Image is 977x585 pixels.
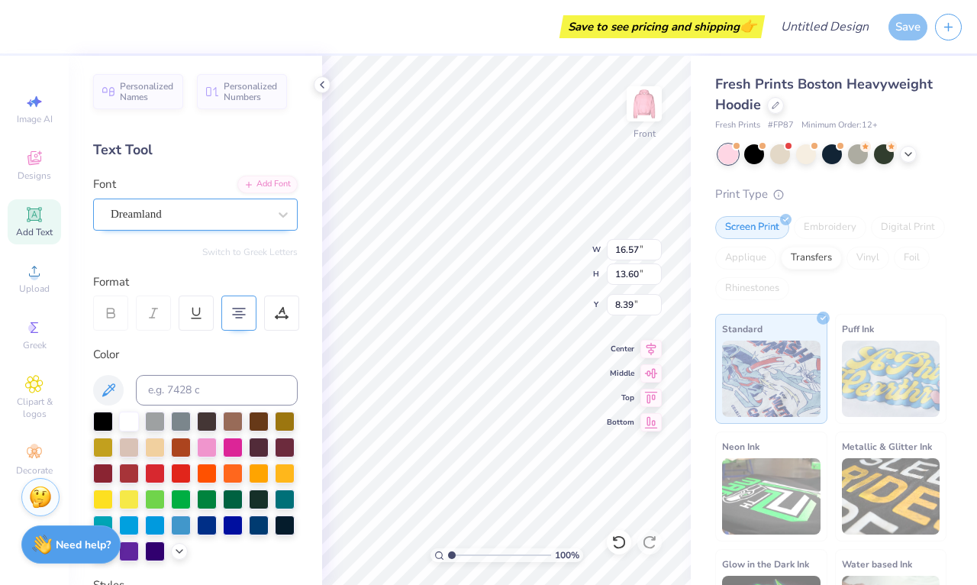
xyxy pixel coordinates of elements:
[722,341,821,417] img: Standard
[842,341,940,417] img: Puff Ink
[871,216,945,239] div: Digital Print
[894,247,930,270] div: Foil
[842,438,932,454] span: Metallic & Glitter Ink
[722,321,763,337] span: Standard
[19,283,50,295] span: Upload
[16,226,53,238] span: Add Text
[224,81,278,102] span: Personalized Numbers
[16,464,53,477] span: Decorate
[607,393,634,403] span: Top
[781,247,842,270] div: Transfers
[740,17,756,35] span: 👉
[93,273,299,291] div: Format
[563,15,761,38] div: Save to see pricing and shipping
[801,119,878,132] span: Minimum Order: 12 +
[846,247,889,270] div: Vinyl
[715,247,776,270] div: Applique
[634,127,656,141] div: Front
[715,75,933,114] span: Fresh Prints Boston Heavyweight Hoodie
[722,458,821,535] img: Neon Ink
[769,11,881,42] input: Untitled Design
[93,346,298,364] div: Color
[237,176,298,193] div: Add Font
[722,556,809,572] span: Glow in the Dark Ink
[607,344,634,354] span: Center
[555,548,579,562] span: 100 %
[794,216,866,239] div: Embroidery
[842,321,874,337] span: Puff Ink
[120,81,174,102] span: Personalized Names
[18,170,51,182] span: Designs
[56,538,111,552] strong: Need help?
[8,396,61,420] span: Clipart & logos
[607,417,634,428] span: Bottom
[23,339,47,351] span: Greek
[93,176,116,193] label: Font
[768,119,794,132] span: # FP87
[17,113,53,125] span: Image AI
[715,186,946,203] div: Print Type
[607,368,634,379] span: Middle
[842,458,940,535] img: Metallic & Glitter Ink
[842,556,912,572] span: Water based Ink
[715,277,789,300] div: Rhinestones
[629,89,659,119] img: Front
[136,375,298,406] input: e.g. 7428 c
[93,140,298,160] div: Text Tool
[715,216,789,239] div: Screen Print
[202,246,298,258] button: Switch to Greek Letters
[722,438,759,454] span: Neon Ink
[715,119,760,132] span: Fresh Prints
